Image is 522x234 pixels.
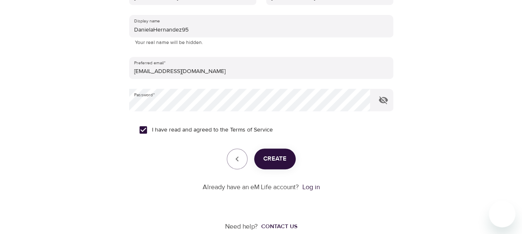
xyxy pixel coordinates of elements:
iframe: Button to launch messaging window [489,201,515,227]
button: Create [254,149,296,169]
p: Your real name will be hidden. [135,39,387,47]
p: Already have an eM Life account? [203,183,299,192]
span: Create [263,154,287,164]
a: Terms of Service [230,126,273,134]
a: Log in [302,183,320,191]
div: Contact us [261,222,297,231]
a: Contact us [258,222,297,231]
p: Need help? [225,222,258,232]
span: I have read and agreed to the [152,126,273,134]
